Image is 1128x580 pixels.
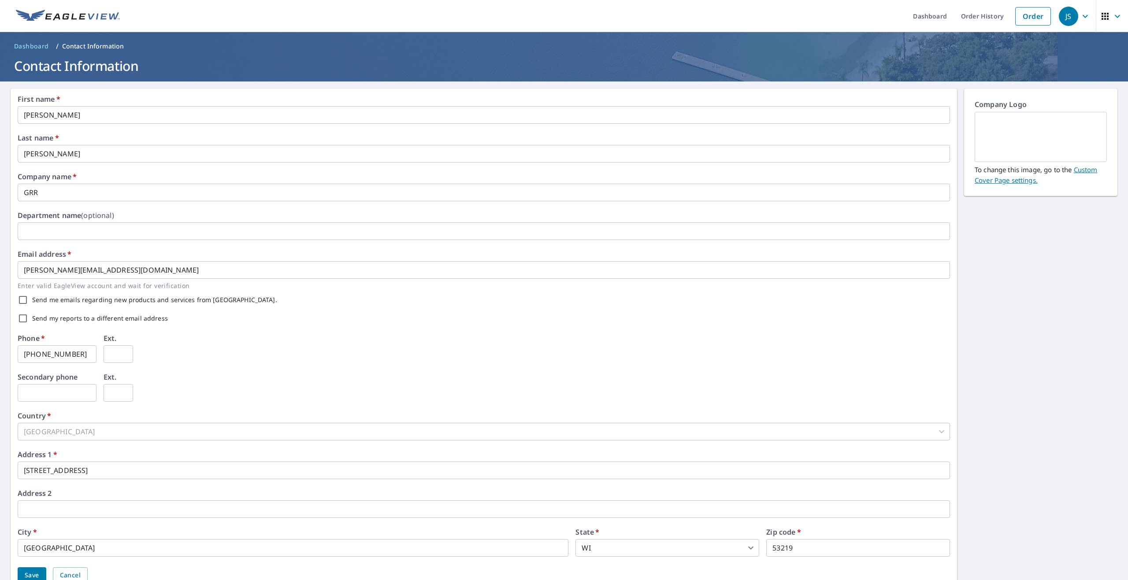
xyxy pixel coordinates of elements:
label: Department name [18,212,114,219]
h1: Contact Information [11,57,1117,75]
label: State [575,528,599,536]
p: Enter valid EagleView account and wait for verification [18,281,944,291]
label: Company name [18,173,77,180]
label: Zip code [766,528,801,536]
label: Address 1 [18,451,57,458]
a: Dashboard [11,39,52,53]
label: Country [18,412,51,419]
label: Ext. [104,335,117,342]
span: Dashboard [14,42,49,51]
div: WI [575,539,759,557]
label: Secondary phone [18,373,78,381]
label: First name [18,96,60,103]
label: City [18,528,37,536]
a: Order [1015,7,1051,26]
div: [GEOGRAPHIC_DATA] [18,423,950,440]
img: EmptyCustomerLogo.png [985,113,1096,161]
label: Email address [18,251,71,258]
nav: breadcrumb [11,39,1117,53]
p: To change this image, go to the [975,162,1107,185]
label: Send my reports to a different email address [32,315,168,321]
li: / [56,41,59,52]
p: Contact Information [62,42,124,51]
div: JS [1059,7,1078,26]
label: Ext. [104,373,117,381]
label: Address 2 [18,490,52,497]
label: Send me emails regarding new products and services from [GEOGRAPHIC_DATA]. [32,297,277,303]
label: Last name [18,134,59,141]
b: (optional) [81,211,114,220]
img: EV Logo [16,10,120,23]
label: Phone [18,335,45,342]
p: Company Logo [975,99,1107,112]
